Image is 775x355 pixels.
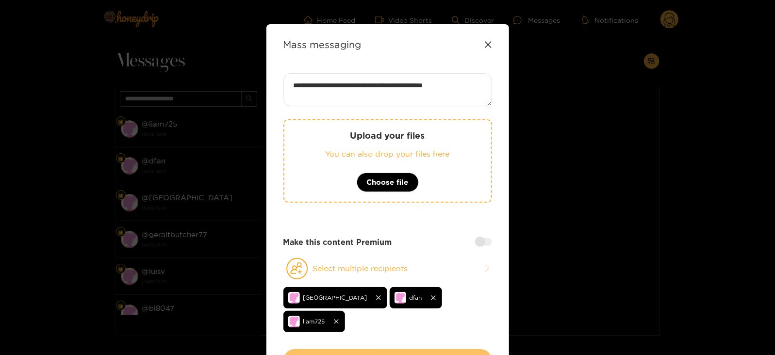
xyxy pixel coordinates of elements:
button: Choose file [357,173,419,192]
span: [GEOGRAPHIC_DATA] [303,292,367,303]
span: Choose file [367,177,409,188]
span: liam725 [303,316,325,327]
strong: Make this content Premium [283,237,392,248]
p: Upload your files [304,130,472,141]
img: no-avatar.png [288,316,300,327]
strong: Mass messaging [283,39,362,50]
p: You can also drop your files here [304,148,472,160]
img: no-avatar.png [288,292,300,304]
img: no-avatar.png [395,292,406,304]
button: Select multiple recipients [283,258,492,280]
span: dfan [410,292,422,303]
